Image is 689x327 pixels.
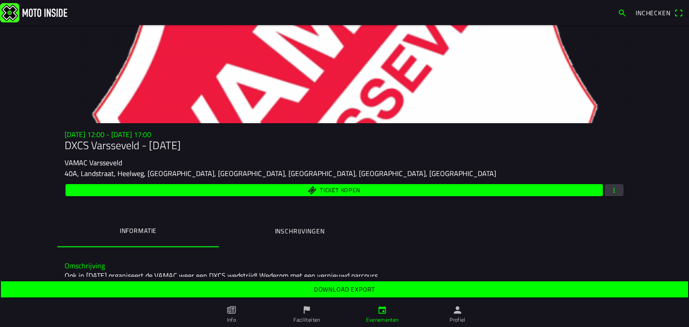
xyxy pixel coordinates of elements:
a: Incheckenqr scanner [631,5,687,20]
span: Ticket kopen [320,187,360,193]
ion-label: Inschrijvingen [275,226,325,236]
ion-icon: flag [302,305,312,315]
h1: DXCS Varsseveld - [DATE] [65,139,624,152]
a: search [613,5,631,20]
h3: [DATE] 12:00 - [DATE] 17:00 [65,130,624,139]
ion-label: Informatie [120,226,157,236]
ion-icon: calendar [377,305,387,315]
h3: Omschrijving [65,262,624,270]
span: Inchecken [636,8,671,17]
ion-label: Faciliteiten [293,316,320,324]
ion-icon: paper [227,305,236,315]
ion-label: Profiel [449,316,466,324]
ion-button: Download export [1,281,688,297]
ion-label: Evenementen [366,316,399,324]
ion-label: Info [227,316,236,324]
ion-text: VAMAC Varsseveld [65,157,122,168]
ion-text: 40A, Landstraat, Heelweg, [GEOGRAPHIC_DATA], [GEOGRAPHIC_DATA], [GEOGRAPHIC_DATA], [GEOGRAPHIC_DA... [65,168,496,179]
ion-icon: person [453,305,462,315]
